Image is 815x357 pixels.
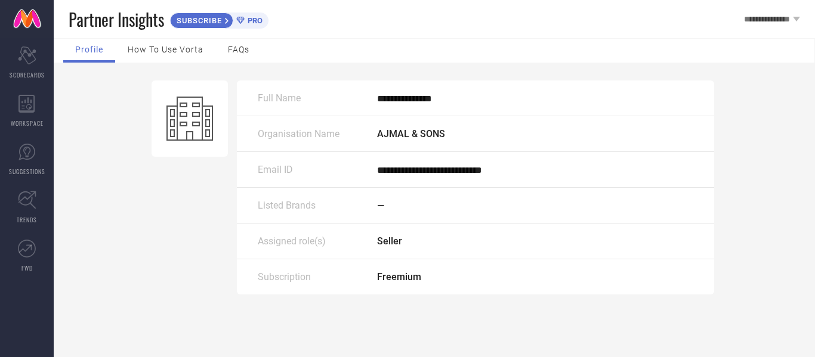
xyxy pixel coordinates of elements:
span: Email ID [258,164,293,175]
span: SCORECARDS [10,70,45,79]
span: Full Name [258,92,301,104]
span: Assigned role(s) [258,235,326,247]
span: SUBSCRIBE [171,16,225,25]
a: SUBSCRIBEPRO [170,10,268,29]
span: FWD [21,263,33,272]
span: Profile [75,45,103,54]
span: Partner Insights [69,7,164,32]
span: — [377,200,384,211]
span: TRENDS [17,215,37,224]
span: Organisation Name [258,128,339,139]
span: AJMAL & SONS [377,128,445,139]
span: Seller [377,235,402,247]
span: Freemium [377,271,421,283]
span: SUGGESTIONS [9,167,45,176]
span: Listed Brands [258,200,316,211]
span: How to use Vorta [128,45,203,54]
span: FAQs [228,45,249,54]
span: WORKSPACE [11,119,44,128]
span: PRO [245,16,263,25]
span: Subscription [258,271,311,283]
